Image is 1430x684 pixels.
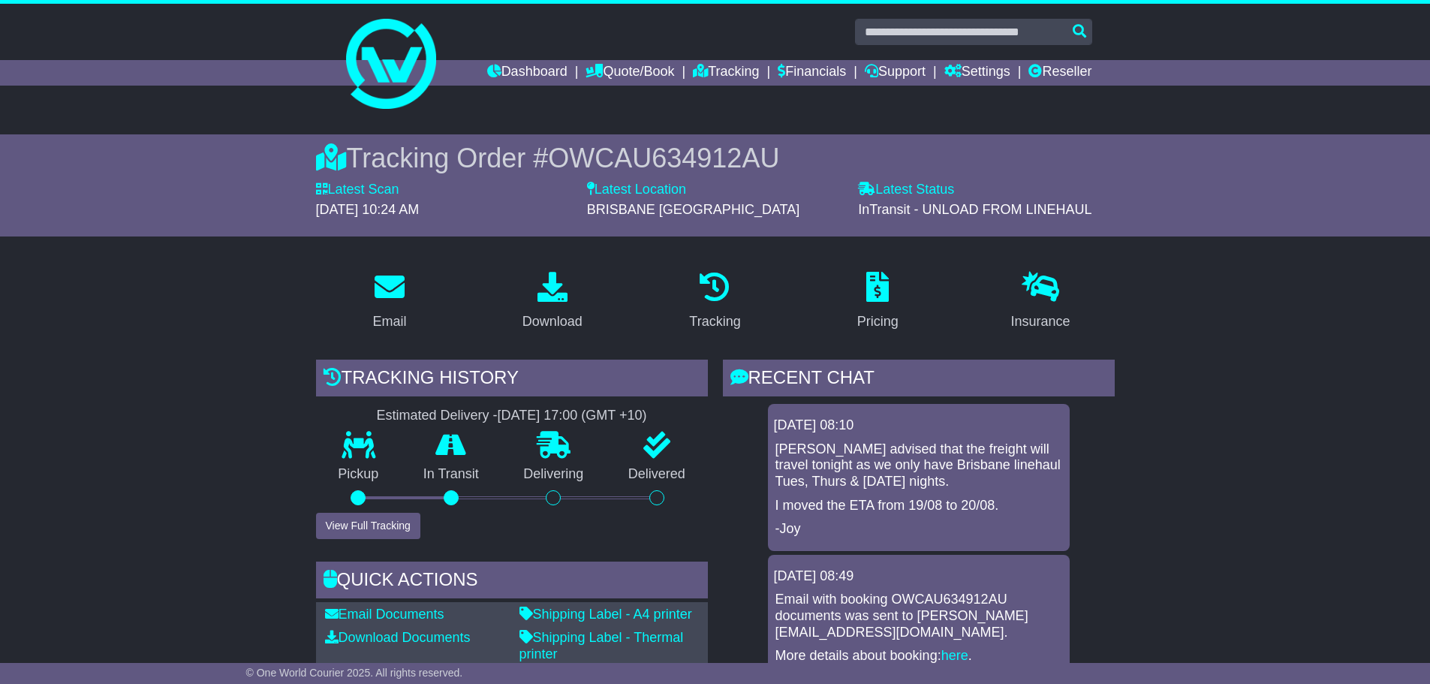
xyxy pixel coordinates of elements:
[246,667,463,679] span: © One World Courier 2025. All rights reserved.
[944,60,1010,86] a: Settings
[587,202,799,217] span: BRISBANE [GEOGRAPHIC_DATA]
[316,513,420,539] button: View Full Tracking
[606,466,708,483] p: Delivered
[723,360,1115,400] div: RECENT CHAT
[865,60,926,86] a: Support
[858,202,1091,217] span: InTransit - UNLOAD FROM LINEHAUL
[316,182,399,198] label: Latest Scan
[689,312,740,332] div: Tracking
[775,498,1062,514] p: I moved the ETA from 19/08 to 20/08.
[316,562,708,602] div: Quick Actions
[857,312,899,332] div: Pricing
[693,60,759,86] a: Tracking
[316,202,420,217] span: [DATE] 10:24 AM
[548,143,779,173] span: OWCAU634912AU
[401,466,501,483] p: In Transit
[775,441,1062,490] p: [PERSON_NAME] advised that the freight will travel tonight as we only have Brisbane linehaul Tues...
[316,360,708,400] div: Tracking history
[775,648,1062,664] p: More details about booking: .
[325,607,444,622] a: Email Documents
[513,267,592,337] a: Download
[316,142,1115,174] div: Tracking Order #
[372,312,406,332] div: Email
[519,630,684,661] a: Shipping Label - Thermal printer
[498,408,647,424] div: [DATE] 17:00 (GMT +10)
[501,466,607,483] p: Delivering
[316,408,708,424] div: Estimated Delivery -
[519,607,692,622] a: Shipping Label - A4 printer
[778,60,846,86] a: Financials
[586,60,674,86] a: Quote/Book
[1028,60,1091,86] a: Reseller
[522,312,583,332] div: Download
[774,417,1064,434] div: [DATE] 08:10
[316,466,402,483] p: Pickup
[775,521,1062,538] p: -Joy
[325,630,471,645] a: Download Documents
[487,60,567,86] a: Dashboard
[775,592,1062,640] p: Email with booking OWCAU634912AU documents was sent to [PERSON_NAME][EMAIL_ADDRESS][DOMAIN_NAME].
[1001,267,1080,337] a: Insurance
[679,267,750,337] a: Tracking
[858,182,954,198] label: Latest Status
[774,568,1064,585] div: [DATE] 08:49
[1011,312,1070,332] div: Insurance
[847,267,908,337] a: Pricing
[363,267,416,337] a: Email
[587,182,686,198] label: Latest Location
[941,648,968,663] a: here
